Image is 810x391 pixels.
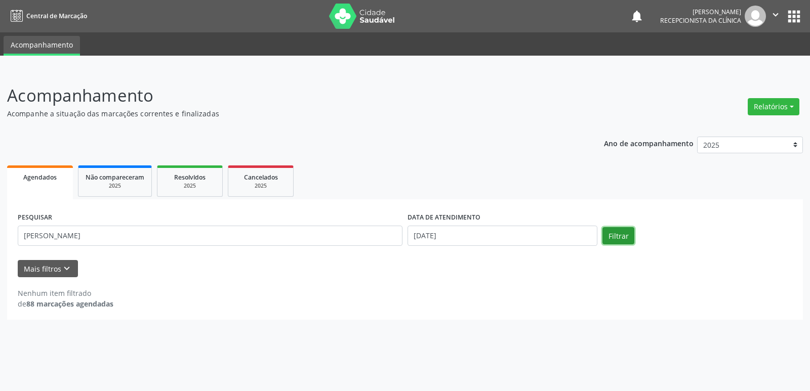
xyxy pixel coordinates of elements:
[26,12,87,20] span: Central de Marcação
[602,227,634,244] button: Filtrar
[604,137,694,149] p: Ano de acompanhamento
[174,173,206,182] span: Resolvidos
[7,108,564,119] p: Acompanhe a situação das marcações correntes e finalizadas
[4,36,80,56] a: Acompanhamento
[785,8,803,25] button: apps
[766,6,785,27] button: 
[86,173,144,182] span: Não compareceram
[18,298,113,309] div: de
[745,6,766,27] img: img
[18,210,52,226] label: PESQUISAR
[18,260,78,278] button: Mais filtroskeyboard_arrow_down
[165,182,215,190] div: 2025
[23,173,57,182] span: Agendados
[7,83,564,108] p: Acompanhamento
[770,9,781,20] i: 
[86,182,144,190] div: 2025
[408,210,480,226] label: DATA DE ATENDIMENTO
[235,182,286,190] div: 2025
[26,299,113,309] strong: 88 marcações agendadas
[408,226,597,246] input: Selecione um intervalo
[660,16,741,25] span: Recepcionista da clínica
[18,288,113,298] div: Nenhum item filtrado
[18,226,402,246] input: Nome, CNS
[660,8,741,16] div: [PERSON_NAME]
[244,173,278,182] span: Cancelados
[748,98,799,115] button: Relatórios
[61,263,72,274] i: keyboard_arrow_down
[7,8,87,24] a: Central de Marcação
[630,9,644,23] button: notifications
